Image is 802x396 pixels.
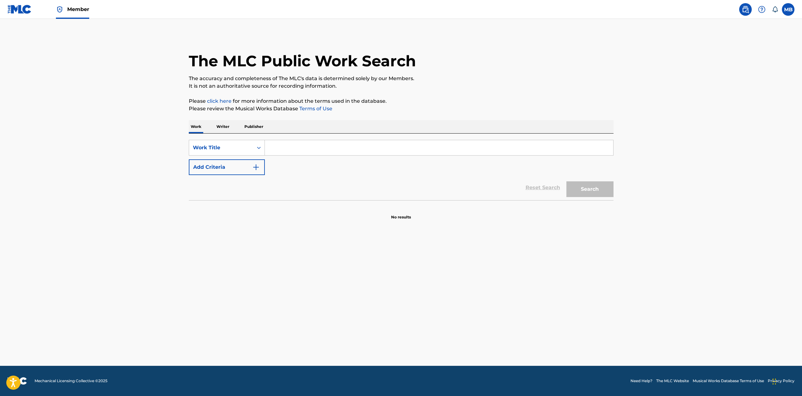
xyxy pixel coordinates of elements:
button: Add Criteria [189,159,265,175]
img: Top Rightsholder [56,6,63,13]
span: Member [67,6,89,13]
a: Musical Works Database Terms of Use [693,378,764,384]
img: MLC Logo [8,5,32,14]
p: It is not an authoritative source for recording information. [189,82,614,90]
div: Help [756,3,768,16]
a: Public Search [739,3,752,16]
p: Please for more information about the terms used in the database. [189,97,614,105]
p: Work [189,120,203,133]
a: The MLC Website [656,378,689,384]
p: No results [391,207,411,220]
div: Drag [772,372,776,391]
div: Work Title [193,144,249,151]
img: help [758,6,766,13]
a: click here [207,98,232,104]
h1: The MLC Public Work Search [189,52,416,70]
img: search [742,6,749,13]
img: 9d2ae6d4665cec9f34b9.svg [252,163,260,171]
div: User Menu [782,3,794,16]
a: Need Help? [630,378,652,384]
a: Terms of Use [298,106,332,112]
iframe: Chat Widget [771,366,802,396]
p: Writer [215,120,231,133]
p: Please review the Musical Works Database [189,105,614,113]
p: The accuracy and completeness of The MLC's data is determined solely by our Members. [189,75,614,82]
div: Notifications [772,6,778,13]
span: Mechanical Licensing Collective © 2025 [35,378,107,384]
a: Privacy Policy [768,378,794,384]
form: Search Form [189,140,614,200]
p: Publisher [243,120,265,133]
img: logo [8,377,27,385]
